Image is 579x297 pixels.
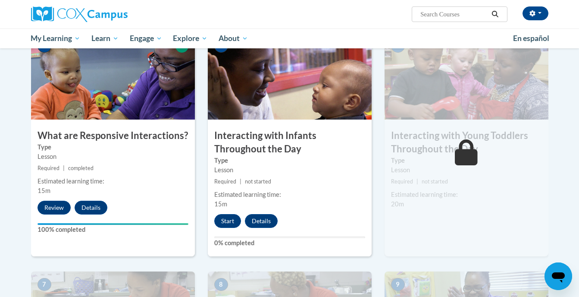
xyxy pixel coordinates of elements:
div: Estimated learning time: [391,190,542,199]
div: Your progress [38,223,188,225]
span: | [416,178,418,185]
a: Cox Campus [31,6,195,22]
span: About [219,33,248,44]
img: Course Image [208,33,372,120]
span: 9 [391,278,405,291]
a: En español [507,29,555,47]
span: 7 [38,278,51,291]
span: 20m [391,200,404,208]
span: completed [68,165,94,171]
span: Learn [91,33,119,44]
div: Estimated learning time: [38,177,188,186]
span: | [240,178,241,185]
span: not started [245,178,271,185]
label: Type [214,156,365,165]
button: Search [488,9,501,19]
label: Type [391,156,542,165]
a: Explore [167,28,213,48]
span: Engage [130,33,162,44]
span: 15m [38,187,50,194]
span: 8 [214,278,228,291]
div: Lesson [391,165,542,175]
span: not started [422,178,448,185]
h3: What are Responsive Interactions? [31,129,195,142]
span: 15m [214,200,227,208]
span: Required [38,165,59,171]
img: Course Image [385,33,548,120]
img: Course Image [31,33,195,120]
input: Search Courses [419,9,488,19]
button: Details [75,201,107,215]
a: About [213,28,254,48]
label: Type [38,142,188,152]
button: Start [214,214,241,228]
span: Required [391,178,413,185]
iframe: Button to launch messaging window [545,262,572,290]
div: Main menu [18,28,561,48]
div: Lesson [38,152,188,161]
img: Cox Campus [31,6,128,22]
a: My Learning [25,28,86,48]
div: Lesson [214,165,365,175]
a: Engage [124,28,168,48]
span: My Learning [31,33,80,44]
label: 0% completed [214,238,365,248]
span: Explore [173,33,207,44]
label: 100% completed [38,225,188,234]
span: Required [214,178,236,185]
h3: Interacting with Young Toddlers Throughout the Day [385,129,548,156]
h3: Interacting with Infants Throughout the Day [208,129,372,156]
span: | [63,165,65,171]
span: En español [513,34,549,43]
button: Review [38,201,71,215]
button: Account Settings [523,6,548,20]
button: Details [245,214,278,228]
div: Estimated learning time: [214,190,365,199]
a: Learn [86,28,124,48]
